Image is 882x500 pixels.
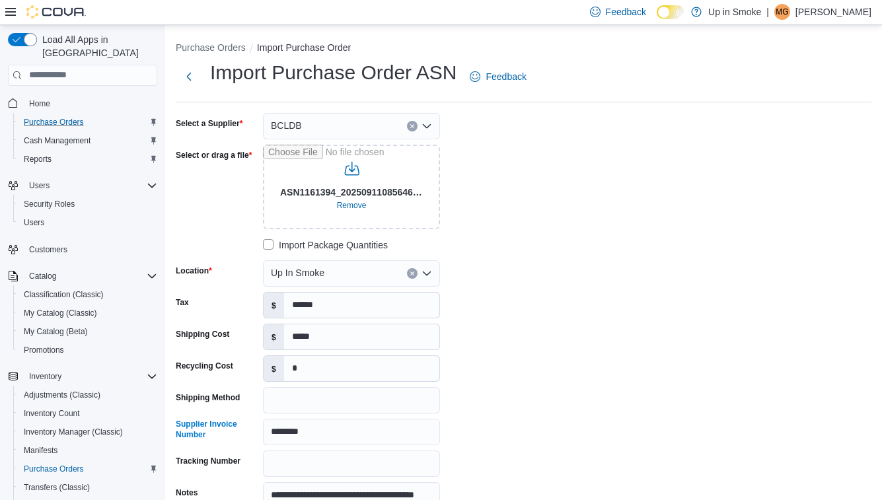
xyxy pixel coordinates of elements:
[24,408,80,419] span: Inventory Count
[24,135,91,146] span: Cash Management
[24,445,57,456] span: Manifests
[18,305,157,321] span: My Catalog (Classic)
[24,178,55,194] button: Users
[18,133,157,149] span: Cash Management
[26,5,86,18] img: Cova
[24,95,157,112] span: Home
[13,195,163,213] button: Security Roles
[29,271,56,281] span: Catalog
[24,369,157,384] span: Inventory
[422,268,432,279] button: Open list of options
[37,33,157,59] span: Load All Apps in [GEOGRAPHIC_DATA]
[176,487,198,498] label: Notes
[18,151,57,167] a: Reports
[271,118,302,133] span: BCLDB
[24,96,55,112] a: Home
[13,113,163,131] button: Purchase Orders
[176,392,240,403] label: Shipping Method
[24,464,84,474] span: Purchase Orders
[3,240,163,259] button: Customers
[13,213,163,232] button: Users
[18,424,128,440] a: Inventory Manager (Classic)
[13,322,163,341] button: My Catalog (Beta)
[18,114,89,130] a: Purchase Orders
[24,268,157,284] span: Catalog
[18,443,157,458] span: Manifests
[24,242,73,258] a: Customers
[795,4,871,20] p: [PERSON_NAME]
[29,180,50,191] span: Users
[24,345,64,355] span: Promotions
[264,356,284,381] label: $
[18,342,157,358] span: Promotions
[176,41,871,57] nav: An example of EuiBreadcrumbs
[13,304,163,322] button: My Catalog (Classic)
[708,4,761,20] p: Up in Smoke
[176,456,240,466] label: Tracking Number
[657,5,684,19] input: Dark Mode
[13,341,163,359] button: Promotions
[18,387,106,403] a: Adjustments (Classic)
[263,237,388,253] label: Import Package Quantities
[210,59,457,86] h1: Import Purchase Order ASN
[18,406,85,421] a: Inventory Count
[263,145,440,229] input: Use aria labels when no actual label is in use
[24,326,88,337] span: My Catalog (Beta)
[766,4,769,20] p: |
[464,63,531,90] a: Feedback
[776,4,788,20] span: MG
[13,131,163,150] button: Cash Management
[29,244,67,255] span: Customers
[18,133,96,149] a: Cash Management
[18,151,157,167] span: Reports
[18,342,69,358] a: Promotions
[24,268,61,284] button: Catalog
[18,480,157,495] span: Transfers (Classic)
[332,197,372,213] button: Clear selected files
[176,63,202,90] button: Next
[18,215,157,231] span: Users
[13,423,163,441] button: Inventory Manager (Classic)
[18,443,63,458] a: Manifests
[18,215,50,231] a: Users
[176,266,212,276] label: Location
[3,267,163,285] button: Catalog
[3,94,163,113] button: Home
[18,424,157,440] span: Inventory Manager (Classic)
[18,196,157,212] span: Security Roles
[486,70,526,83] span: Feedback
[18,287,109,303] a: Classification (Classic)
[24,390,100,400] span: Adjustments (Classic)
[13,150,163,168] button: Reports
[29,371,61,382] span: Inventory
[13,460,163,478] button: Purchase Orders
[18,461,89,477] a: Purchase Orders
[18,305,102,321] a: My Catalog (Classic)
[24,427,123,437] span: Inventory Manager (Classic)
[3,367,163,386] button: Inventory
[24,217,44,228] span: Users
[24,241,157,258] span: Customers
[24,289,104,300] span: Classification (Classic)
[271,265,324,281] span: Up In Smoke
[18,461,157,477] span: Purchase Orders
[422,121,432,131] button: Open list of options
[13,285,163,304] button: Classification (Classic)
[657,19,657,20] span: Dark Mode
[176,150,252,161] label: Select or drag a file
[337,200,367,211] span: Remove
[24,154,52,164] span: Reports
[24,178,157,194] span: Users
[176,118,242,129] label: Select a Supplier
[24,369,67,384] button: Inventory
[13,478,163,497] button: Transfers (Classic)
[407,121,418,131] button: Clear input
[264,293,284,318] label: $
[176,329,229,339] label: Shipping Cost
[176,361,233,371] label: Recycling Cost
[29,98,50,109] span: Home
[24,482,90,493] span: Transfers (Classic)
[774,4,790,20] div: Matthew Greenwood
[18,114,157,130] span: Purchase Orders
[18,387,157,403] span: Adjustments (Classic)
